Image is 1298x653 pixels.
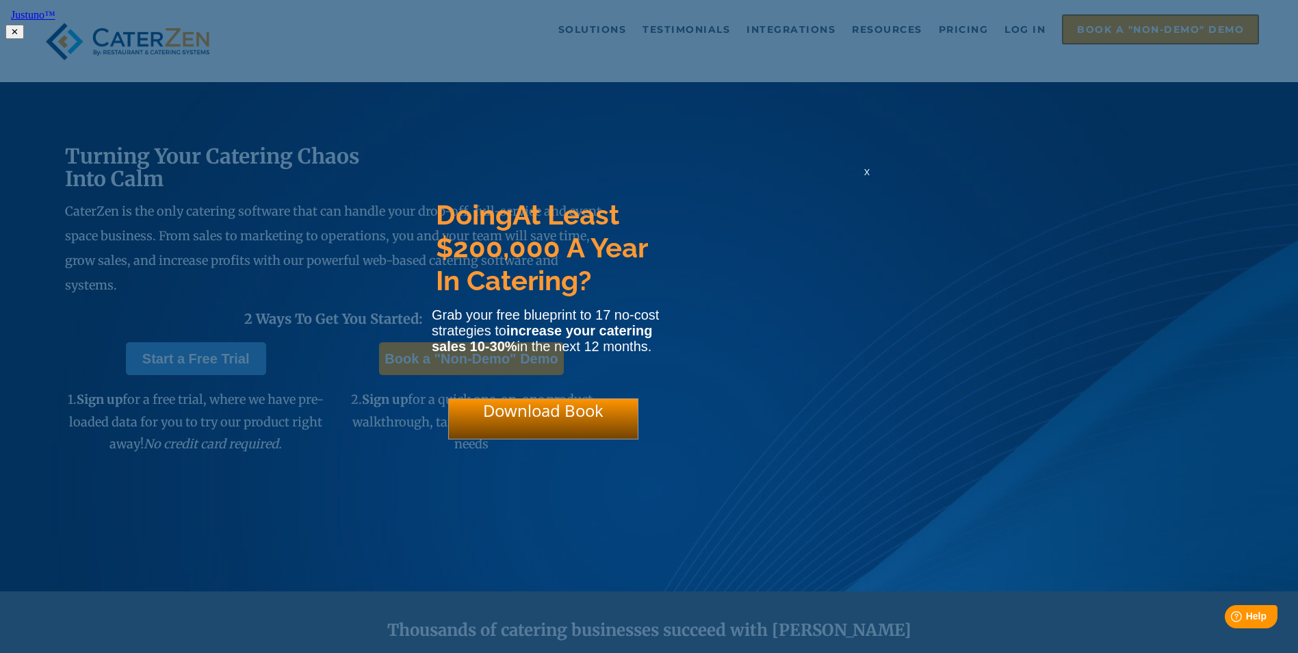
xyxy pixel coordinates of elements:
[432,323,652,354] strong: increase your catering sales 10-30%
[5,25,24,39] button: ✕
[432,307,659,354] span: Grab your free blueprint to 17 no-cost strategies to in the next 12 months.
[436,199,512,231] span: Doing
[448,398,638,439] div: Download Book
[1176,600,1283,638] iframe: Help widget launcher
[856,165,878,192] div: x
[864,165,870,178] span: x
[483,399,603,422] span: Download Book
[436,199,647,296] span: At Least $200,000 A Year In Catering?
